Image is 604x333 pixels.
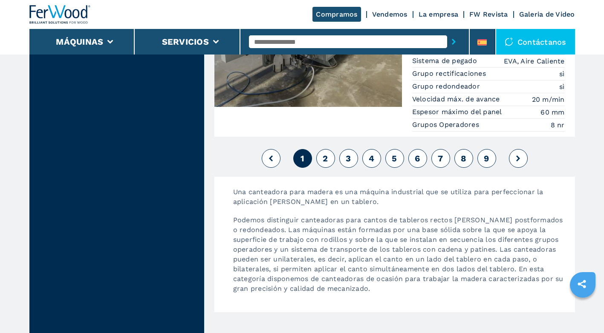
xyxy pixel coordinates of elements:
[412,82,483,91] p: Grupo redondeador
[316,149,335,168] button: 2
[415,153,420,164] span: 6
[346,153,351,164] span: 3
[293,149,312,168] button: 1
[438,153,443,164] span: 7
[431,149,450,168] button: 7
[540,107,564,117] em: 60 mm
[571,273,592,295] a: sharethis
[233,216,564,293] span: Podemos distinguir canteadoras para cantos de tableros rectos [PERSON_NAME] postformados o redond...
[412,69,488,78] p: Grupo rectificaciones
[233,188,543,206] span: Una canteadora para madera es una máquina industrial que se utiliza para perfeccionar la aplicaci...
[412,95,502,104] p: Velocidad máx. de avance
[312,7,361,22] a: Compramos
[408,149,427,168] button: 6
[477,149,496,168] button: 9
[505,37,513,46] img: Contáctanos
[469,10,508,18] a: FW Revista
[369,153,374,164] span: 4
[484,153,489,164] span: 9
[519,10,575,18] a: Galeria de Video
[504,56,565,66] em: EVA, Aire Caliente
[301,153,304,164] span: 1
[412,56,480,66] p: Sistema de pegado
[447,32,460,52] button: submit-button
[385,149,404,168] button: 5
[392,153,397,164] span: 5
[551,120,565,130] em: 8 nr
[461,153,466,164] span: 8
[559,82,565,92] em: sì
[412,120,482,129] p: Grupos Operadores
[454,149,473,168] button: 8
[372,10,407,18] a: Vendemos
[29,5,91,24] img: Ferwood
[56,37,103,47] button: Máquinas
[362,149,381,168] button: 4
[568,295,598,327] iframe: Chat
[323,153,328,164] span: 2
[339,149,358,168] button: 3
[496,29,575,55] div: Contáctanos
[532,95,565,104] em: 20 m/min
[559,69,565,79] em: sì
[162,37,209,47] button: Servicios
[419,10,459,18] a: La empresa
[412,107,504,117] p: Espesor máximo del panel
